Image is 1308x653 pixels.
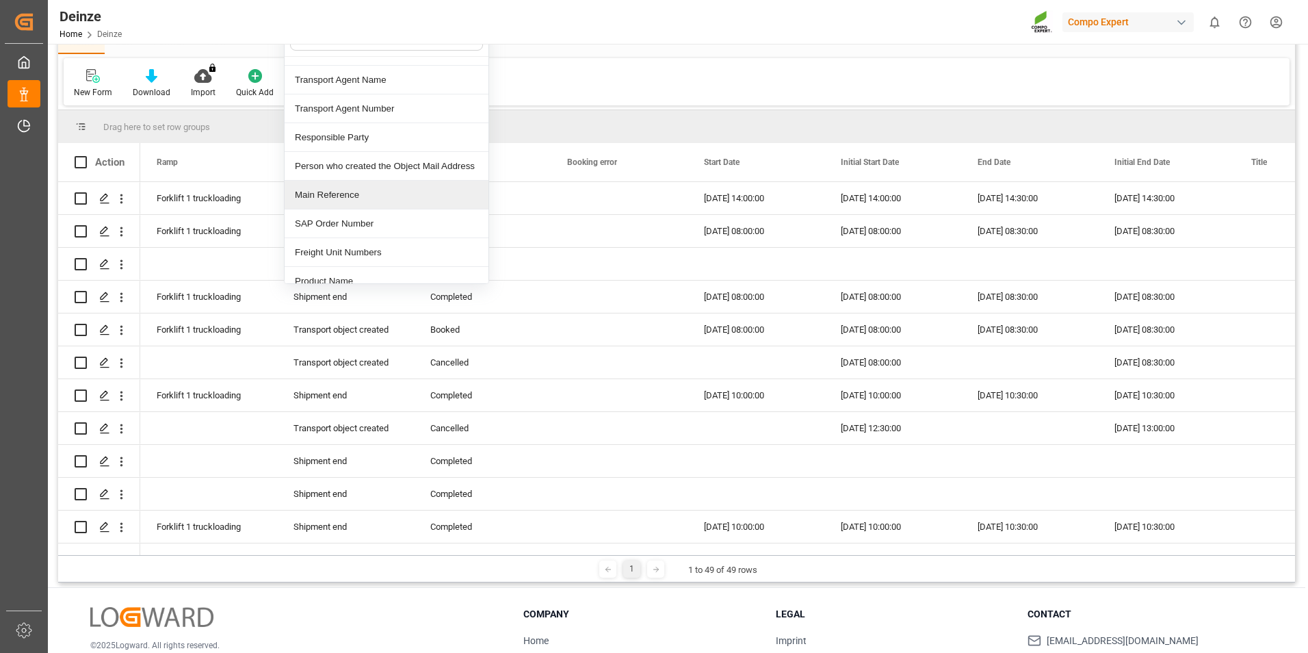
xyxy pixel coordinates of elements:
[776,635,807,646] a: Imprint
[1230,7,1261,38] button: Help Center
[1098,543,1235,576] div: [DATE] 15:00:00
[58,215,140,248] div: Press SPACE to select this row.
[430,314,534,346] div: Booked
[1098,215,1235,247] div: [DATE] 08:30:00
[961,281,1098,313] div: [DATE] 08:30:00
[523,607,759,622] h3: Company
[133,86,170,99] div: Download
[58,346,140,379] div: Press SPACE to select this row.
[824,412,961,444] div: [DATE] 12:30:00
[688,543,824,576] div: [DATE] 14:30:00
[430,446,534,477] div: Completed
[293,511,397,543] div: Shipment end
[430,281,534,313] div: Completed
[90,607,213,627] img: Logward Logo
[1199,7,1230,38] button: show 0 new notifications
[236,86,274,99] div: Quick Add
[1098,313,1235,346] div: [DATE] 08:30:00
[961,379,1098,411] div: [DATE] 10:30:00
[824,346,961,379] div: [DATE] 08:00:00
[430,478,534,510] div: Completed
[293,380,397,411] div: Shipment end
[58,313,140,346] div: Press SPACE to select this row.
[1062,9,1199,35] button: Compo Expert
[1047,634,1199,648] span: [EMAIL_ADDRESS][DOMAIN_NAME]
[978,157,1010,167] span: End Date
[58,412,140,445] div: Press SPACE to select this row.
[157,380,261,411] div: Forklift 1 truckloading
[1062,12,1194,32] div: Compo Expert
[1098,182,1235,214] div: [DATE] 14:30:00
[95,156,125,168] div: Action
[58,511,140,543] div: Press SPACE to select this row.
[776,607,1011,622] h3: Legal
[824,511,961,543] div: [DATE] 10:00:00
[688,511,824,543] div: [DATE] 10:00:00
[58,281,140,313] div: Press SPACE to select this row.
[60,29,82,39] a: Home
[285,238,488,267] div: Freight Unit Numbers
[285,94,488,123] div: Transport Agent Number
[688,379,824,411] div: [DATE] 10:00:00
[1098,346,1235,379] div: [DATE] 08:30:00
[961,313,1098,346] div: [DATE] 08:30:00
[688,281,824,313] div: [DATE] 08:00:00
[285,181,488,209] div: Main Reference
[1031,10,1053,34] img: Screenshot%202023-09-29%20at%2010.02.21.png_1712312052.png
[961,182,1098,214] div: [DATE] 14:30:00
[567,157,617,167] span: Booking error
[103,122,210,132] span: Drag here to set row groups
[157,511,261,543] div: Forklift 1 truckloading
[430,544,534,576] div: Completed
[688,215,824,247] div: [DATE] 08:00:00
[523,635,549,646] a: Home
[293,347,397,379] div: Transport object created
[824,182,961,214] div: [DATE] 14:00:00
[1098,281,1235,313] div: [DATE] 08:30:00
[285,152,488,181] div: Person who created the Object Mail Address
[704,157,740,167] span: Start Date
[58,445,140,478] div: Press SPACE to select this row.
[157,314,261,346] div: Forklift 1 truckloading
[430,413,534,444] div: Cancelled
[90,639,489,652] p: © 2025 Logward. All rights reserved.
[824,281,961,313] div: [DATE] 08:00:00
[824,313,961,346] div: [DATE] 08:00:00
[1098,412,1235,444] div: [DATE] 13:00:00
[157,281,261,313] div: Forklift 1 truckloading
[285,209,488,238] div: SAP Order Number
[60,6,122,27] div: Deinze
[1098,511,1235,543] div: [DATE] 10:30:00
[293,478,397,510] div: Shipment end
[58,379,140,412] div: Press SPACE to select this row.
[285,66,488,94] div: Transport Agent Name
[74,86,112,99] div: New Form
[157,544,261,576] div: Forklift 1 truckloading
[157,157,178,167] span: Ramp
[58,478,140,511] div: Press SPACE to select this row.
[285,267,488,296] div: Product Name
[961,511,1098,543] div: [DATE] 10:30:00
[824,215,961,247] div: [DATE] 08:00:00
[58,248,140,281] div: Press SPACE to select this row.
[293,413,397,444] div: Transport object created
[157,183,261,214] div: Forklift 1 truckloading
[430,347,534,379] div: Cancelled
[824,379,961,411] div: [DATE] 10:00:00
[688,313,824,346] div: [DATE] 08:00:00
[961,215,1098,247] div: [DATE] 08:30:00
[157,216,261,247] div: Forklift 1 truckloading
[688,182,824,214] div: [DATE] 14:00:00
[1028,607,1263,622] h3: Contact
[824,543,961,576] div: [DATE] 14:30:00
[293,446,397,477] div: Shipment end
[841,157,899,167] span: Initial Start Date
[1098,379,1235,411] div: [DATE] 10:30:00
[688,563,757,577] div: 1 to 49 of 49 rows
[430,511,534,543] div: Completed
[1114,157,1170,167] span: Initial End Date
[58,543,140,576] div: Press SPACE to select this row.
[623,561,640,578] div: 1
